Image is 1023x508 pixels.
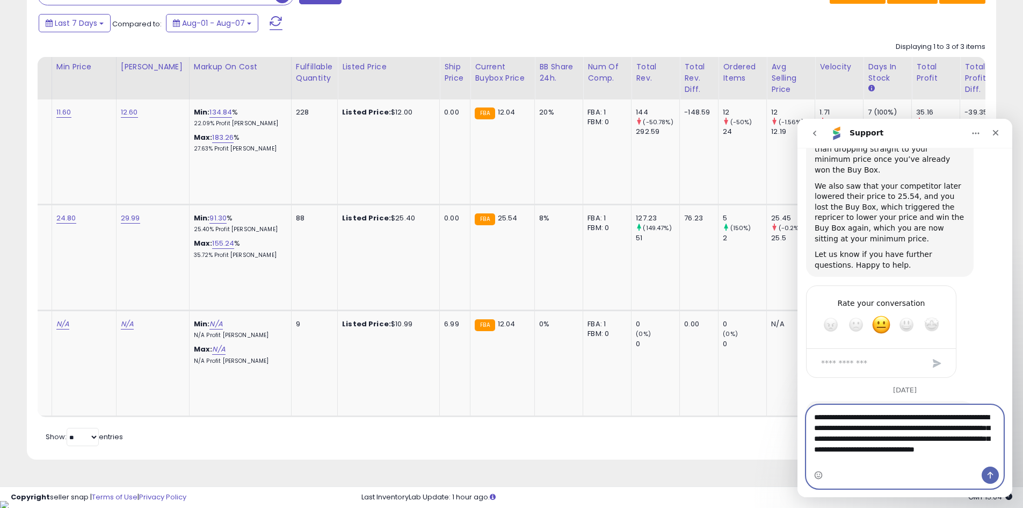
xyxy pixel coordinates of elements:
[587,319,623,329] div: FBA: 1
[212,344,225,355] a: N/A
[56,107,71,118] a: 11.60
[636,319,679,329] div: 0
[166,14,258,32] button: Aug-01 - Aug-07
[498,213,518,223] span: 25.54
[121,107,138,118] a: 12.60
[194,213,210,223] b: Min:
[194,213,283,233] div: %
[827,118,856,126] small: (-50.15%)
[771,213,815,223] div: 25.45
[539,213,575,223] div: 8%
[587,213,623,223] div: FBA: 1
[723,61,762,84] div: Ordered Items
[194,239,283,259] div: %
[723,339,766,349] div: 0
[46,432,123,442] span: Show: entries
[684,61,714,95] div: Total Rev. Diff.
[539,61,578,84] div: BB Share 24h.
[194,132,213,142] b: Max:
[636,127,679,137] div: 292.59
[916,108,960,117] div: 35.16
[498,319,516,329] span: 12.04
[723,213,766,223] div: 5
[587,117,623,127] div: FBM: 0
[194,332,283,339] p: N/A Profit [PERSON_NAME]
[194,319,210,329] b: Min:
[771,61,810,95] div: Avg Selling Price
[539,319,575,329] div: 0%
[771,108,815,117] div: 12
[730,118,752,126] small: (-50%)
[475,61,530,84] div: Current Buybox Price
[296,61,333,84] div: Fulfillable Quantity
[11,492,186,503] div: seller snap | |
[771,233,815,243] div: 25.5
[56,61,112,73] div: Min Price
[39,14,111,32] button: Last 7 Days
[498,107,516,117] span: 12.04
[587,61,627,84] div: Num of Comp.
[868,84,874,94] small: Days In Stock.
[475,213,495,225] small: FBA
[212,132,234,143] a: 183.26
[636,61,675,84] div: Total Rev.
[342,61,435,73] div: Listed Price
[723,108,766,117] div: 12
[92,492,137,502] a: Terms of Use
[11,492,50,502] strong: Copyright
[636,339,679,349] div: 0
[194,344,213,354] b: Max:
[636,108,679,117] div: 144
[964,61,991,95] div: Total Profit Diff.
[684,319,710,329] div: 0.00
[112,19,162,29] span: Compared to:
[212,238,234,249] a: 155.24
[194,238,213,248] b: Max:
[819,61,859,73] div: Velocity
[723,330,738,338] small: (0%)
[139,492,186,502] a: Privacy Policy
[587,108,623,117] div: FBA: 1
[182,18,245,28] span: Aug-01 - Aug-07
[194,108,283,127] div: %
[342,107,391,117] b: Listed Price:
[56,213,76,224] a: 24.80
[194,252,283,259] p: 35.72% Profit [PERSON_NAME]
[444,108,462,117] div: 0.00
[194,120,283,127] p: 22.09% Profit [PERSON_NAME]
[636,213,679,223] div: 127.23
[684,108,710,117] div: -148.59
[779,224,802,232] small: (-0.2%)
[444,213,462,223] div: 0.00
[444,61,466,84] div: Ship Price
[342,108,431,117] div: $12.00
[636,330,651,338] small: (0%)
[121,61,185,73] div: [PERSON_NAME]
[475,108,495,119] small: FBA
[194,357,283,365] p: N/A Profit [PERSON_NAME]
[209,319,222,330] a: N/A
[209,213,227,224] a: 91.30
[342,319,391,329] b: Listed Price:
[194,133,283,153] div: %
[194,145,283,153] p: 27.63% Profit [PERSON_NAME]
[868,61,907,84] div: Days In Stock
[56,319,69,330] a: N/A
[896,42,985,52] div: Displaying 1 to 3 of 3 items
[121,319,134,330] a: N/A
